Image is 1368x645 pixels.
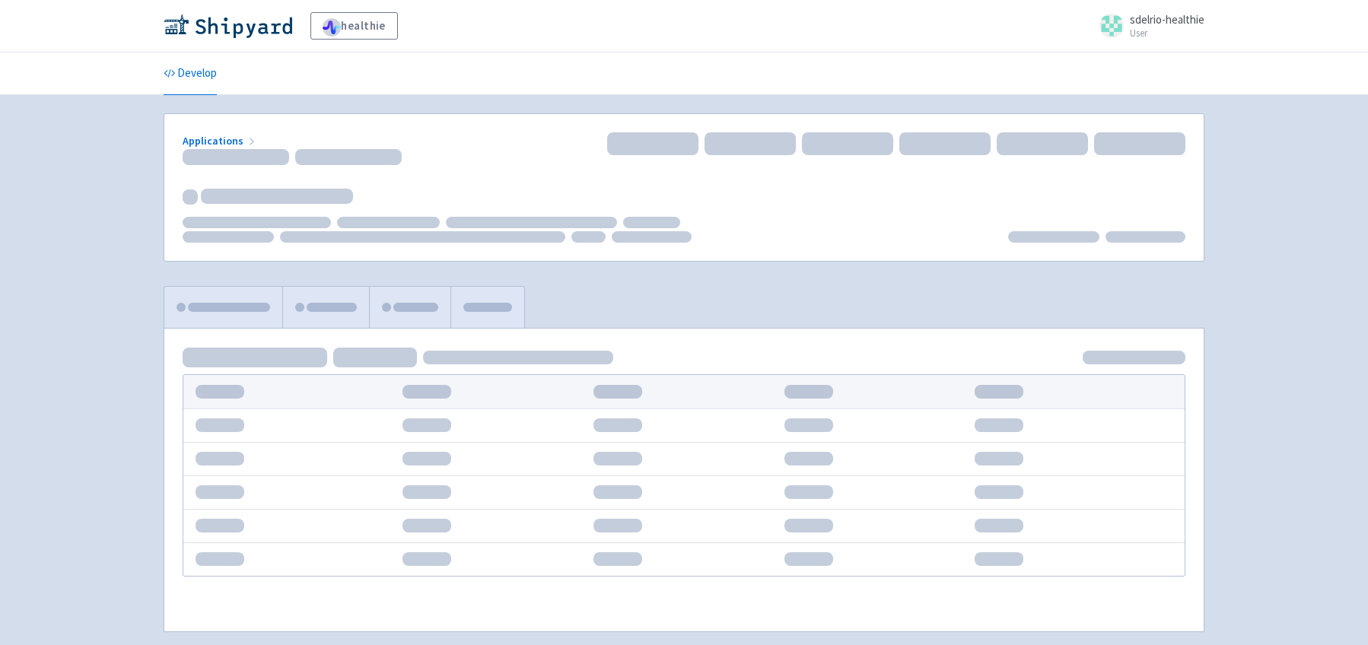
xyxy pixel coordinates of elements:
[1090,14,1204,38] a: sdelrio-healthie User
[1130,28,1204,38] small: User
[1130,12,1204,27] span: sdelrio-healthie
[183,134,258,148] a: Applications
[310,12,398,40] a: healthie
[164,14,292,38] img: Shipyard logo
[164,52,217,95] a: Develop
